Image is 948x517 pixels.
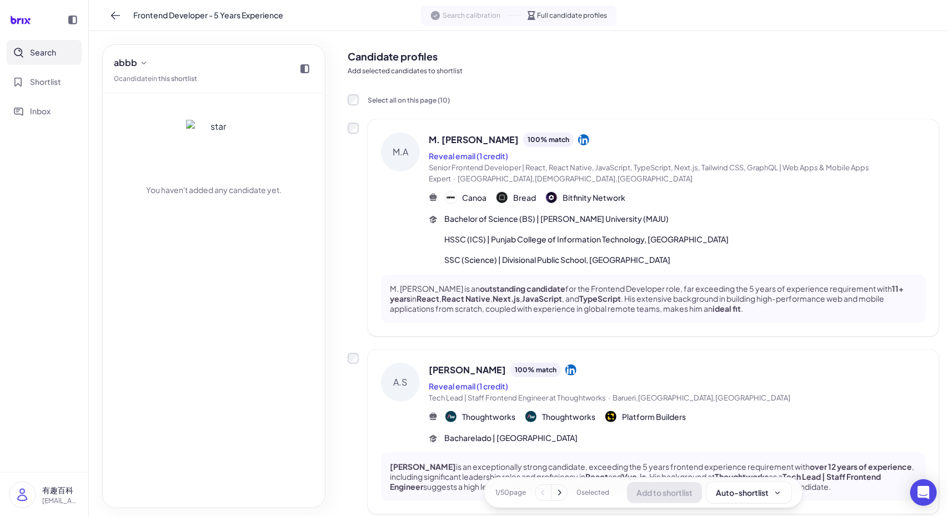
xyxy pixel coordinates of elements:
[493,293,520,303] strong: Next.js
[622,472,646,481] strong: Vue.js
[348,123,359,134] label: Add to shortlist
[522,293,562,303] strong: JavaScript
[444,254,670,266] span: SSC (Science) | Divisional Public School, [GEOGRAPHIC_DATA]
[30,76,61,88] span: Shortlist
[706,482,791,503] button: Auto-shortlist
[7,40,82,65] button: Search
[390,472,881,491] strong: Tech Lead | Staff Frontend Engineer
[390,283,904,303] strong: 11+ years
[348,94,359,105] input: Select all on this page (10)
[480,283,565,293] strong: outstanding candidate
[513,192,536,204] span: Bread
[453,174,455,183] span: ·
[713,303,741,313] strong: ideal fit
[458,174,693,183] span: [GEOGRAPHIC_DATA],[DEMOGRAPHIC_DATA],[GEOGRAPHIC_DATA]
[429,163,869,183] span: Senior Frontend Developer | React, React Native, JavaScript, TypeScript, Next.js, Tailwind CSS, G...
[109,54,153,72] button: abbb
[579,293,621,303] strong: TypeScript
[444,213,669,225] span: Bachelor of Science (BS) | [PERSON_NAME] University (MAJU)
[525,411,536,422] img: 公司logo
[381,133,420,171] div: M.A
[462,192,486,204] span: Canoa
[495,488,526,498] span: 1 / 50 page
[42,484,79,496] p: 有趣百科
[715,472,769,481] strong: Thoughtworks
[114,56,137,69] span: abbb
[810,462,912,472] strong: over 12 years of experience
[417,293,439,303] strong: React
[7,69,82,94] button: Shortlist
[146,184,282,196] div: You haven't added any candidate yet.
[523,133,574,147] div: 100 % match
[510,363,561,377] div: 100 % match
[444,432,578,444] span: Bacharelado | [GEOGRAPHIC_DATA]
[381,363,420,402] div: A.S
[563,192,625,204] span: Bitfinity Network
[114,74,197,84] div: 0 candidate in
[390,462,456,472] strong: [PERSON_NAME]
[158,74,197,83] a: this shortlist
[605,411,616,422] img: 公司logo
[348,66,939,76] p: Add selected candidates to shortlist
[390,283,917,314] p: M. [PERSON_NAME] is an for the Frontend Developer role, far exceeding the 5 years of experience r...
[30,47,56,58] span: Search
[429,150,508,162] button: Reveal email (1 credit)
[716,487,782,498] div: Auto-shortlist
[585,472,608,481] strong: React
[429,363,506,377] span: [PERSON_NAME]
[613,393,790,402] span: Barueri,[GEOGRAPHIC_DATA],[GEOGRAPHIC_DATA]
[30,105,51,117] span: Inbox
[348,49,939,64] h2: Candidate profiles
[496,192,508,203] img: 公司logo
[608,393,610,402] span: ·
[910,479,937,506] div: Open Intercom Messenger
[42,496,79,506] p: [EMAIL_ADDRESS][DOMAIN_NAME]
[462,411,515,423] span: Thoughtworks
[429,393,606,402] span: Tech Lead | Staff Frontend Engineer at Thoughtworks
[546,192,557,203] img: 公司logo
[445,192,457,203] img: 公司logo
[443,11,501,21] span: Search calibration
[444,234,729,245] span: HSSC (ICS) | Punjab College of Information Technology, [GEOGRAPHIC_DATA]
[348,353,359,364] label: Add to shortlist
[390,462,917,492] p: is an exceptionally strong candidate, exceeding the 5 years frontend experience requirement with ...
[442,293,490,303] strong: React Native
[576,488,609,498] span: 0 selected
[429,381,508,392] button: Reveal email (1 credit)
[186,120,242,175] img: star
[368,96,450,104] span: Select all on this page ( 10 )
[542,411,595,423] span: Thoughtworks
[622,411,686,423] span: Platform Builders
[9,482,35,508] img: user_logo.png
[538,11,608,21] span: Full candidate profiles
[133,9,283,21] span: Frontend Developer - 5 Years Experience
[429,133,519,146] span: M. [PERSON_NAME]
[445,411,457,422] img: 公司logo
[7,99,82,124] button: Inbox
